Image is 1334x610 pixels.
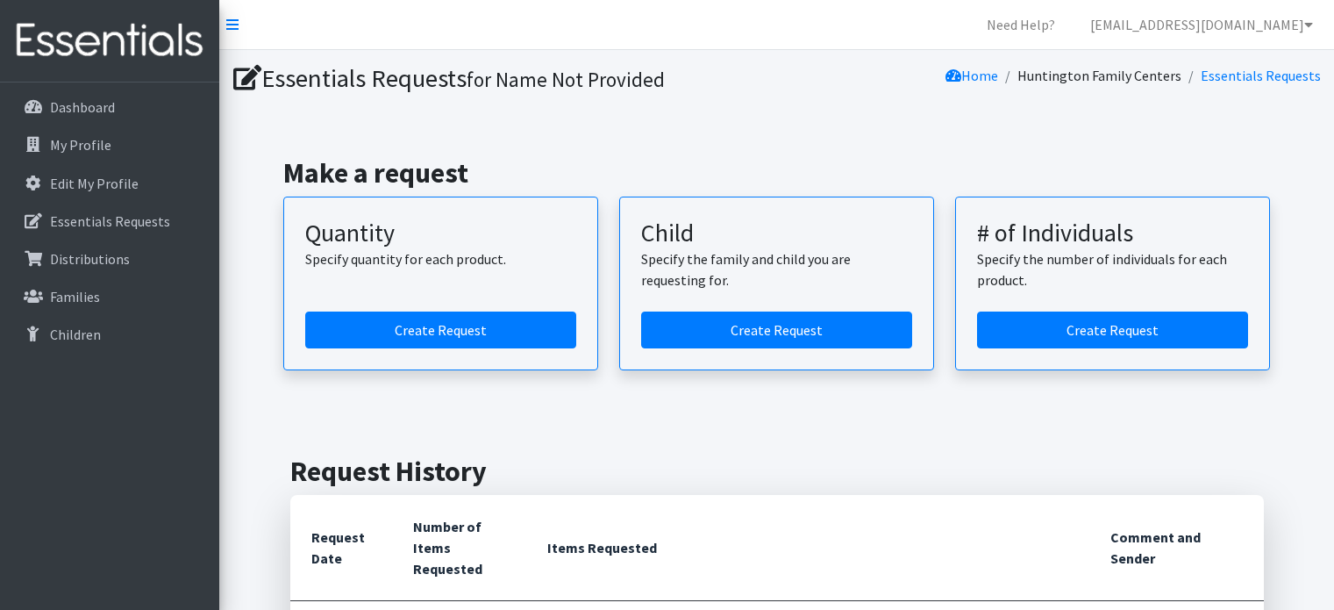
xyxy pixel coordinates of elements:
[7,127,212,162] a: My Profile
[641,219,912,248] h3: Child
[977,312,1248,348] a: Create a request by number of individuals
[50,326,101,343] p: Children
[392,495,526,601] th: Number of Items Requested
[7,317,212,352] a: Children
[50,250,130,268] p: Distributions
[7,204,212,239] a: Essentials Requests
[7,241,212,276] a: Distributions
[641,312,912,348] a: Create a request for a child or family
[7,11,212,70] img: HumanEssentials
[50,288,100,305] p: Families
[290,495,393,601] th: Request Date
[7,90,212,125] a: Dashboard
[7,166,212,201] a: Edit My Profile
[7,279,212,314] a: Families
[233,63,771,94] h1: Essentials Requests
[1201,67,1321,84] a: Essentials Requests
[945,67,998,84] a: Home
[977,248,1248,291] p: Specify the number of individuals for each product.
[467,67,665,92] small: for Name Not Provided
[50,98,115,116] p: Dashboard
[283,156,1270,190] h2: Make a request
[305,248,576,269] p: Specify quantity for each product.
[1076,7,1327,42] a: [EMAIL_ADDRESS][DOMAIN_NAME]
[973,7,1069,42] a: Need Help?
[641,248,912,291] p: Specify the family and child you are requesting for.
[1089,495,1263,601] th: Comment and Sender
[305,312,576,348] a: Create a request by quantity
[526,495,1089,601] th: Items Requested
[50,136,111,154] p: My Profile
[290,455,1264,488] h2: Request History
[977,219,1248,248] h3: # of Individuals
[50,212,170,230] p: Essentials Requests
[1017,67,1181,84] a: Huntington Family Centers
[50,175,139,192] p: Edit My Profile
[305,219,576,248] h3: Quantity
